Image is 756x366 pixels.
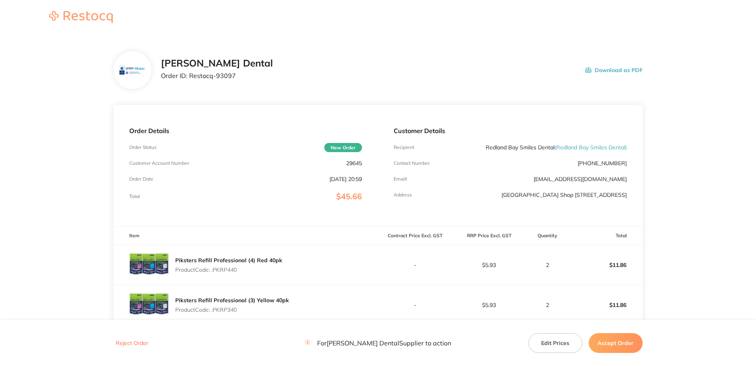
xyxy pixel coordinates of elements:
[129,127,362,134] p: Order Details
[394,192,412,198] p: Address
[569,255,642,274] p: $11.86
[175,307,289,313] p: Product Code: .PKRP340
[175,257,282,264] a: Piksters Refill Professional (4) Red 40pk
[129,145,157,150] p: Order Status
[394,160,430,166] p: Contact Number
[568,227,643,245] th: Total
[113,227,378,245] th: Item
[41,11,121,23] img: Restocq logo
[394,127,626,134] p: Customer Details
[578,160,627,166] p: [PHONE_NUMBER]
[175,297,289,304] a: Piksters Refill Professional (3) Yellow 40pk
[119,57,145,83] img: bnV5aml6aA
[336,191,362,201] span: $45.66
[129,245,169,285] img: cGVtMzFmNg
[175,267,282,273] p: Product Code: .PKRP440
[378,227,452,245] th: Contract Price Excl. GST
[329,176,362,182] p: [DATE] 20:59
[346,160,362,166] p: 29645
[324,143,362,152] span: New Order
[129,285,169,325] img: NXRicTB1cQ
[486,144,627,151] p: Redland Bay Smiles Dental
[526,227,568,245] th: Quantity
[394,145,414,150] p: Recipient
[534,175,627,183] a: [EMAIL_ADDRESS][DOMAIN_NAME]
[526,302,568,308] p: 2
[589,333,643,353] button: Accept Order
[569,295,642,315] p: $11.86
[161,72,273,79] p: Order ID: Restocq- 93097
[528,333,582,353] button: Edit Prices
[378,302,452,308] p: -
[378,262,452,268] p: -
[585,58,643,82] button: Download as PDF
[452,302,526,308] p: $5.93
[452,262,526,268] p: $5.93
[555,144,627,151] span: ( Redland Bay Smiles Dental )
[129,194,140,199] p: Total
[394,176,407,182] p: Emaill
[113,340,151,347] button: Reject Order
[129,160,189,166] p: Customer Account Number
[304,339,451,347] p: For [PERSON_NAME] Dental Supplier to action
[161,58,273,69] h2: [PERSON_NAME] Dental
[501,192,627,198] p: [GEOGRAPHIC_DATA] Shop [STREET_ADDRESS]
[129,176,153,182] p: Order Date
[41,11,121,24] a: Restocq logo
[526,262,568,268] p: 2
[452,227,526,245] th: RRP Price Excl. GST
